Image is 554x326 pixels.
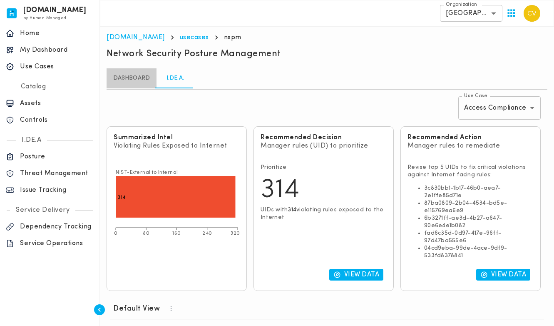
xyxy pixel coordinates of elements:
p: Violating Rules Exposed to Internet [114,142,240,150]
p: View Data [491,271,527,279]
span: 314 [261,177,300,204]
nav: breadcrumb [107,33,547,42]
tspan: 160 [172,231,181,236]
p: Home [20,29,94,38]
label: Use Case [464,93,487,100]
p: Prioritize [261,164,387,171]
span: 314 [288,207,296,213]
p: My Dashboard [20,46,94,54]
a: I.DE.A. [157,68,194,88]
h6: Recommended Decision [261,133,387,142]
text: 314 [118,195,126,200]
li: fad6c35d-0d97-417e-96ff-97d47ba555e6 [424,230,534,245]
p: Threat Management [20,169,94,178]
text: NIST-External to Internal [116,170,178,175]
p: Issue Tracking [20,186,94,194]
h6: [DOMAIN_NAME] [23,8,87,13]
p: View Data [344,271,380,279]
div: Access Compliance [458,96,541,120]
span: by Human Managed [23,16,66,20]
li: 3c830bb1-1b17-46b0-aea7-2e1ffe85d71e [424,185,534,200]
button: View Data [329,269,384,281]
p: Use Cases [20,63,94,71]
p: Manager rules to remediate [407,142,534,150]
p: Service Delivery [10,206,75,214]
button: User [520,2,544,25]
li: 87ba0809-2b04-4534-bd5e-e115769ea6e9 [424,200,534,215]
h6: Recommended Action [407,133,534,142]
p: Controls [20,116,94,124]
h5: Network Security Posture Management [107,48,281,60]
p: Service Operations [20,239,94,248]
p: Posture [20,153,94,161]
img: invicta.io [7,8,17,18]
h6: Summarized Intel [114,133,240,142]
h6: Default View [113,304,160,314]
button: View Data [476,269,531,281]
p: nspm [224,33,241,42]
p: Dependency Tracking [20,223,94,231]
p: Manager rules (UID) to prioritize [261,142,387,150]
tspan: 0 [114,231,118,236]
tspan: 240 [202,231,212,236]
a: Dashboard [107,68,157,88]
p: Assets [20,99,94,108]
a: [DOMAIN_NAME] [107,34,165,41]
div: [GEOGRAPHIC_DATA] [440,5,502,22]
p: I.DE.A [16,136,47,144]
tspan: 320 [231,231,240,236]
label: Organization [446,1,477,8]
p: UIDs with violating rules exposed to the Internet [261,206,387,221]
li: 04cd9eba-99de-4ace-9df9-533fd8378841 [424,245,534,260]
li: 6b3271ff-ae3d-4b27-a647-90e6e4e1b082 [424,215,534,230]
tspan: 80 [143,231,149,236]
img: Carter Velasquez [524,5,540,22]
p: Catalog [15,83,52,91]
p: Revise top 5 UIDs to fix critical violations against Internet facing rules: [407,164,534,179]
a: usecases [180,34,209,41]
